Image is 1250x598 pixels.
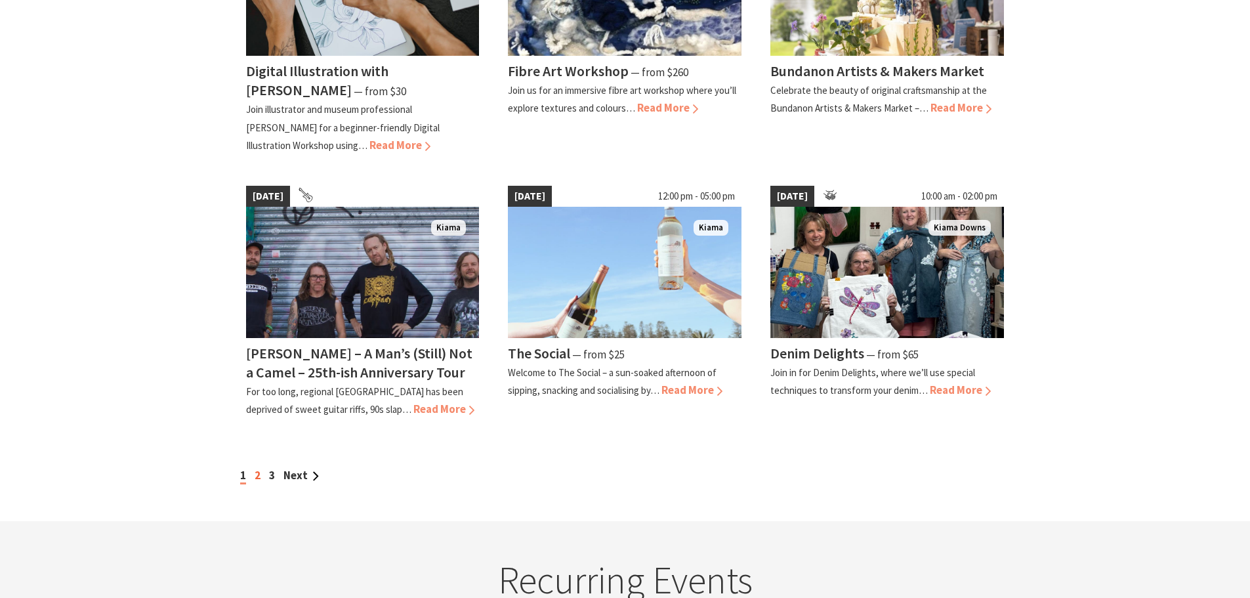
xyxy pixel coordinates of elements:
[255,468,260,482] a: 2
[770,84,987,114] p: Celebrate the beauty of original craftsmanship at the Bundanon Artists & Makers Market –…
[508,84,736,114] p: Join us for an immersive fibre art workshop where you’ll explore textures and colours…
[240,468,246,484] span: 1
[508,207,741,338] img: The Social
[246,62,388,99] h4: Digital Illustration with [PERSON_NAME]
[694,220,728,236] span: Kiama
[508,186,552,207] span: [DATE]
[930,383,991,397] span: Read More
[930,100,991,115] span: Read More
[508,366,717,396] p: Welcome to The Social – a sun-soaked afternoon of sipping, snacking and socialising by…
[369,138,430,152] span: Read More
[770,186,814,207] span: [DATE]
[246,344,472,381] h4: [PERSON_NAME] – A Man’s (Still) Not a Camel – 25th-ish Anniversary Tour
[928,220,991,236] span: Kiama Downs
[508,62,629,80] h4: Fibre Art Workshop
[246,186,290,207] span: [DATE]
[637,100,698,115] span: Read More
[246,385,463,416] p: For too long, regional [GEOGRAPHIC_DATA] has been deprived of sweet guitar riffs, 90s slap…
[770,62,984,80] h4: Bundanon Artists & Makers Market
[354,84,406,98] span: ⁠— from $30
[413,402,474,416] span: Read More
[770,207,1004,338] img: group holding up their denim paintings
[246,186,480,418] a: [DATE] Frenzel Rhomb Kiama Pavilion Saturday 4th October Kiama [PERSON_NAME] – A Man’s (Still) No...
[631,65,688,79] span: ⁠— from $260
[770,366,975,396] p: Join in for Denim Delights, where we’ll use special techniques to transform your denim…
[508,344,570,362] h4: The Social
[770,344,864,362] h4: Denim Delights
[770,186,1004,418] a: [DATE] 10:00 am - 02:00 pm group holding up their denim paintings Kiama Downs Denim Delights ⁠— f...
[508,186,741,418] a: [DATE] 12:00 pm - 05:00 pm The Social Kiama The Social ⁠— from $25 Welcome to The Social – a sun-...
[269,468,275,482] a: 3
[283,468,319,482] a: Next
[915,186,1004,207] span: 10:00 am - 02:00 pm
[652,186,741,207] span: 12:00 pm - 05:00 pm
[431,220,466,236] span: Kiama
[661,383,722,397] span: Read More
[246,103,440,151] p: Join illustrator and museum professional [PERSON_NAME] for a beginner-friendly Digital Illustrati...
[246,207,480,338] img: Frenzel Rhomb Kiama Pavilion Saturday 4th October
[572,347,625,362] span: ⁠— from $25
[866,347,919,362] span: ⁠— from $65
